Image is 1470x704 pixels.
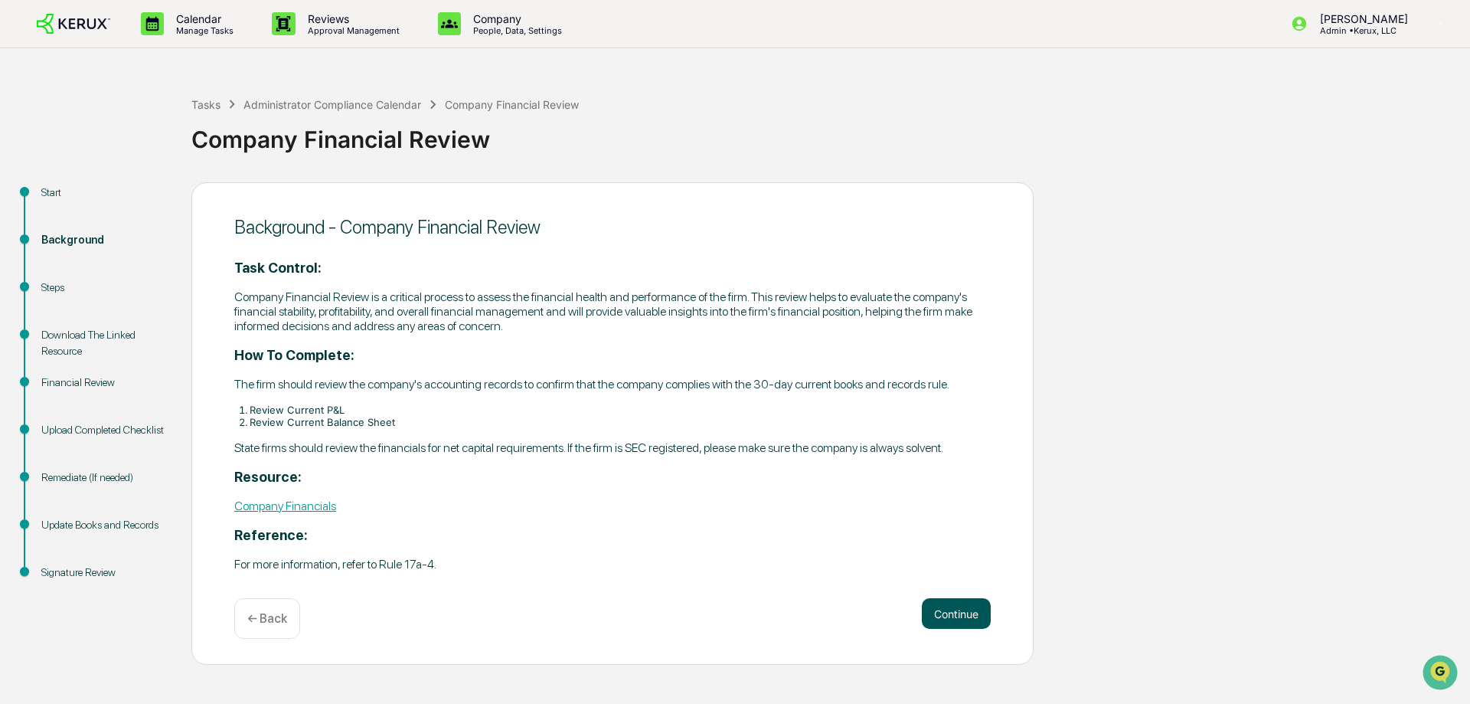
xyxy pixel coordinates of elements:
p: Admin • Kerux, LLC [1308,25,1416,36]
p: ← Back [247,611,287,626]
span: Preclearance [31,193,99,208]
img: 1746055101610-c473b297-6a78-478c-a979-82029cc54cd1 [15,117,43,145]
div: Update Books and Records [41,517,167,533]
a: Company Financials [234,499,336,513]
p: For more information, refer to Rule 17a-4. [234,557,991,571]
strong: Resource: [234,469,302,485]
p: The firm should review the company's accounting records to confirm that the company complies with... [234,377,991,391]
div: Start new chat [52,117,251,133]
strong: Reference: [234,527,308,543]
div: Download The Linked Resource [41,327,167,359]
div: Upload Completed Checklist [41,422,167,438]
span: Attestations [126,193,190,208]
div: We're available if you need us! [52,133,194,145]
img: logo [37,14,110,34]
a: 🗄️Attestations [105,187,196,214]
p: How can we help? [15,32,279,57]
div: Administrator Compliance Calendar [243,98,421,111]
div: Start [41,185,167,201]
strong: How To Complete: [234,347,354,363]
p: State firms should review the financials for net capital requirements. If the firm is SEC registe... [234,440,991,455]
div: Background [41,232,167,248]
strong: Task Control: [234,260,322,276]
div: Steps [41,280,167,296]
p: Calendar [164,12,241,25]
div: Remediate (If needed) [41,470,167,486]
li: Review Current P&L [250,404,991,416]
div: 🖐️ [15,195,28,207]
iframe: Open customer support [1421,653,1462,695]
a: 🖐️Preclearance [9,187,105,214]
a: 🔎Data Lookup [9,216,103,244]
div: 🔎 [15,224,28,236]
div: Background - Company Financial Review [234,216,991,238]
p: [PERSON_NAME] [1308,12,1416,25]
div: Signature Review [41,565,167,581]
span: Data Lookup [31,222,96,237]
div: Tasks [191,98,220,111]
div: 🗄️ [111,195,123,207]
p: Manage Tasks [164,25,241,36]
button: Continue [922,598,991,629]
li: Review Current Balance Sheet [250,416,991,428]
p: Reviews [296,12,407,25]
div: Company Financial Review [445,98,579,111]
a: Powered byPylon [108,259,185,271]
button: Start new chat [260,122,279,140]
div: Company Financial Review [191,113,1462,153]
p: Company Financial Review is a critical process to assess the financial health and performance of ... [234,290,991,333]
p: Approval Management [296,25,407,36]
p: People, Data, Settings [461,25,570,36]
p: Company [461,12,570,25]
div: Financial Review [41,375,167,391]
span: Pylon [152,260,185,271]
